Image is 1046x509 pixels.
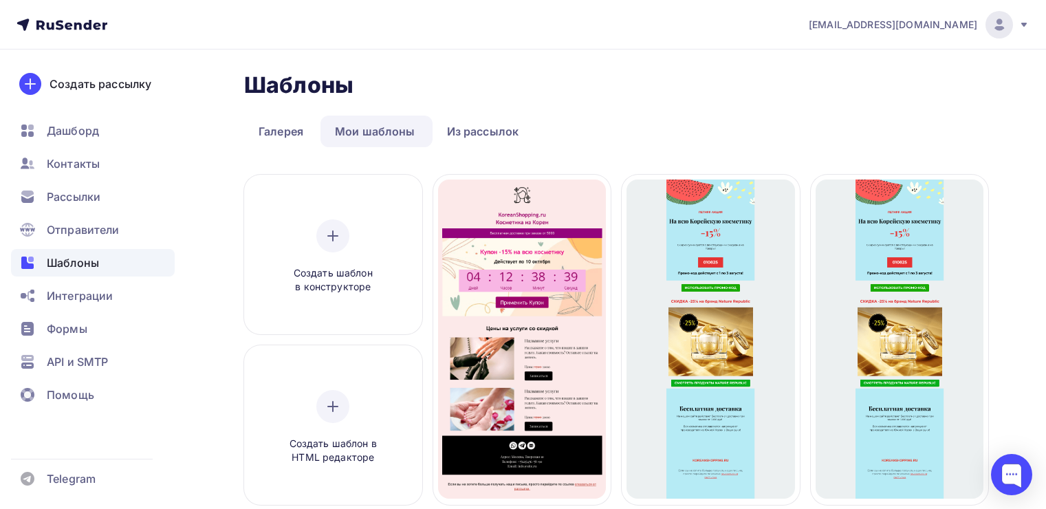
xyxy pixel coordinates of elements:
span: Помощь [47,387,94,403]
span: Рассылки [47,188,100,205]
span: Формы [47,321,87,337]
span: Шаблоны [47,254,99,271]
span: Отправители [47,221,120,238]
a: Контакты [11,150,175,177]
a: [EMAIL_ADDRESS][DOMAIN_NAME] [809,11,1029,39]
a: Шаблоны [11,249,175,277]
span: Контакты [47,155,100,172]
a: Из рассылок [433,116,534,147]
span: Интеграции [47,288,113,304]
a: Формы [11,315,175,343]
a: Рассылки [11,183,175,210]
a: Мои шаблоны [320,116,430,147]
span: API и SMTP [47,354,108,370]
div: Создать рассылку [50,76,151,92]
span: Telegram [47,470,96,487]
span: Дашборд [47,122,99,139]
a: Галерея [244,116,318,147]
span: Создать шаблон в конструкторе [268,266,398,294]
h2: Шаблоны [244,72,353,99]
span: [EMAIL_ADDRESS][DOMAIN_NAME] [809,18,977,32]
a: Дашборд [11,117,175,144]
a: Отправители [11,216,175,243]
span: Создать шаблон в HTML редакторе [268,437,398,465]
